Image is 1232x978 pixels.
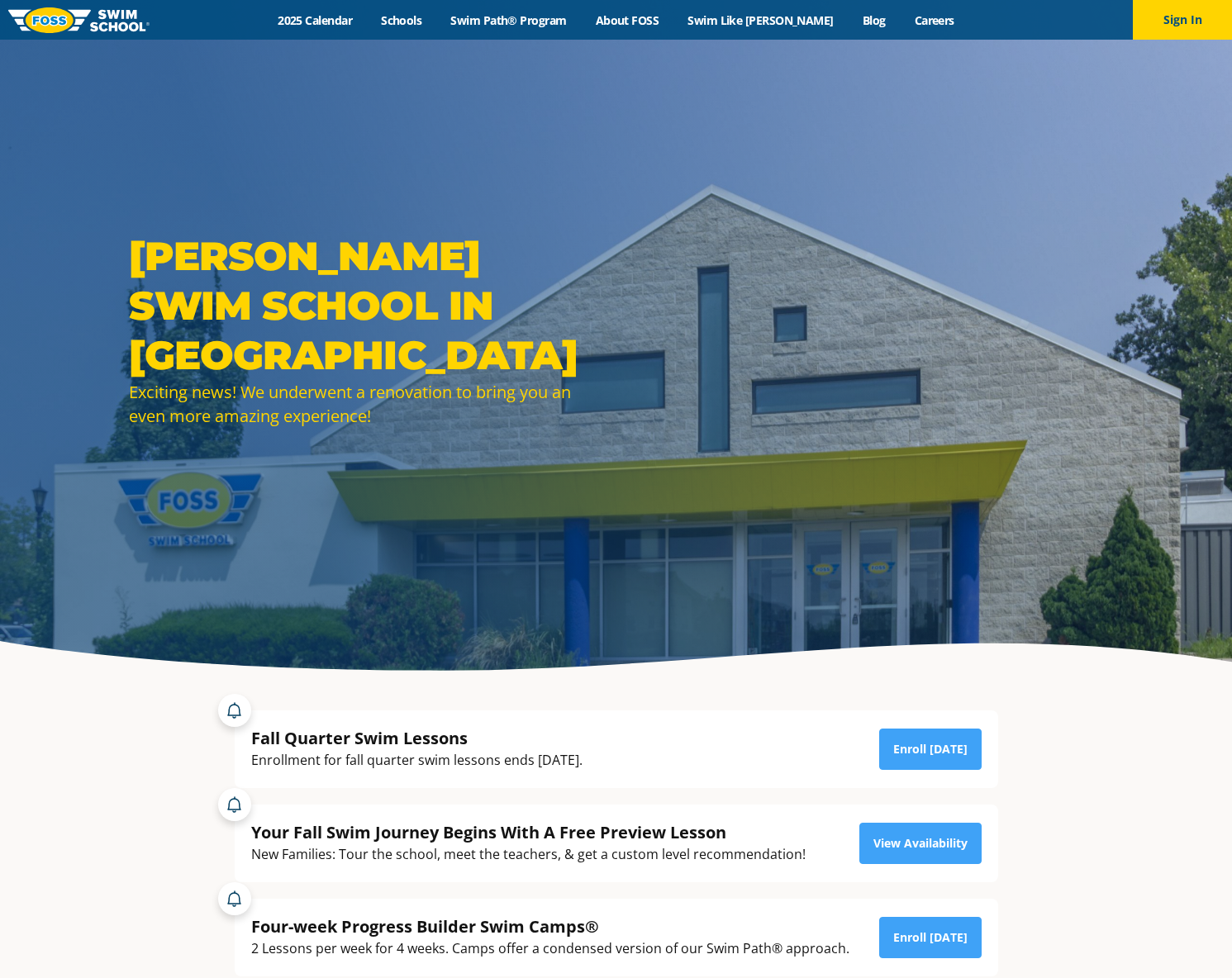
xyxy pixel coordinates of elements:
div: Enrollment for fall quarter swim lessons ends [DATE]. [251,749,583,771]
a: Swim Path® Program [436,12,581,28]
a: Swim Like [PERSON_NAME] [673,12,849,28]
div: Exciting news! We underwent a renovation to bring you an even more amazing experience! [129,380,608,428]
a: Schools [367,12,436,28]
a: Blog [848,12,900,28]
a: Careers [900,12,968,28]
img: FOSS Swim School Logo [8,7,150,33]
div: Fall Quarter Swim Lessons [251,727,583,749]
a: Enroll [DATE] [879,917,982,958]
h1: [PERSON_NAME] SWIM SCHOOL IN [GEOGRAPHIC_DATA] [129,231,608,380]
a: 2025 Calendar [264,12,367,28]
div: New Families: Tour the school, meet the teachers, & get a custom level recommendation! [251,843,806,866]
div: Four-week Progress Builder Swim Camps® [251,915,849,938]
a: View Availability [859,823,982,864]
div: 2 Lessons per week for 4 weeks. Camps offer a condensed version of our Swim Path® approach. [251,938,849,960]
div: Your Fall Swim Journey Begins With A Free Preview Lesson [251,821,806,843]
a: Enroll [DATE] [879,729,982,770]
a: About FOSS [581,12,673,28]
